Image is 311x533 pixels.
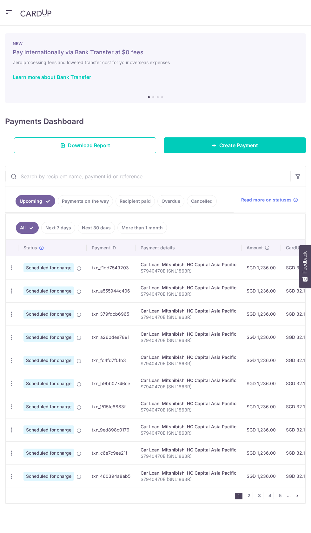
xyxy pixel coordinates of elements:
[87,326,136,349] td: txn_a260dee7891
[242,326,281,349] td: SGD 1,236.00
[141,285,236,291] div: Car Loan. Mitshibishi HC Capital Asia Pacific
[23,286,74,295] span: Scheduled for charge
[141,470,236,476] div: Car Loan. Mitshibishi HC Capital Asia Pacific
[16,195,55,207] a: Upcoming
[141,384,236,390] p: S7940470E (SNL1863R)
[141,268,236,274] p: S7940470E (SNL1863R)
[23,310,74,319] span: Scheduled for charge
[87,418,136,441] td: txn_9ed898c0179
[117,222,167,234] a: More than 1 month
[41,222,75,234] a: Next 7 days
[299,245,311,288] button: Feedback - Show survey
[235,493,242,499] li: 1
[87,441,136,464] td: txn_c6e7c9ee21f
[235,488,305,503] nav: pager
[87,349,136,372] td: txn_fc4fd7f0fb3
[87,256,136,279] td: txn_f1dd7549203
[13,74,91,80] a: Learn more about Bank Transfer
[78,222,115,234] a: Next 30 days
[242,256,281,279] td: SGD 1,236.00
[141,447,236,453] div: Car Loan. Mitshibishi HC Capital Asia Pacific
[23,245,37,251] span: Status
[58,195,113,207] a: Payments on the way
[23,425,74,434] span: Scheduled for charge
[87,372,136,395] td: txn_b9bb07746ce
[13,49,298,56] h5: Pay internationally via Bank Transfer at $0 fees
[187,195,217,207] a: Cancelled
[242,279,281,302] td: SGD 1,236.00
[164,137,306,153] a: Create Payment
[87,395,136,418] td: txn_1515fc8883f
[136,240,242,256] th: Payment details
[287,492,291,499] li: ...
[13,59,298,66] h6: Zero processing fees and lowered transfer cost for your overseas expenses
[23,333,74,342] span: Scheduled for charge
[13,41,298,46] p: NEW
[14,137,156,153] a: Download Report
[242,395,281,418] td: SGD 1,236.00
[5,166,290,187] input: Search by recipient name, payment id or reference
[23,356,74,365] span: Scheduled for charge
[141,261,236,268] div: Car Loan. Mitshibishi HC Capital Asia Pacific
[247,245,263,251] span: Amount
[245,492,253,499] a: 2
[23,449,74,457] span: Scheduled for charge
[141,314,236,320] p: S7940470E (SNL1863R)
[219,141,258,149] span: Create Payment
[255,492,263,499] a: 3
[87,240,136,256] th: Payment ID
[141,453,236,459] p: S7940470E (SNL1863R)
[23,263,74,272] span: Scheduled for charge
[20,9,51,17] img: CardUp
[141,476,236,483] p: S7940470E (SNL1863R)
[242,372,281,395] td: SGD 1,236.00
[242,302,281,326] td: SGD 1,236.00
[141,407,236,413] p: S7940470E (SNL1863R)
[116,195,155,207] a: Recipient paid
[157,195,184,207] a: Overdue
[241,197,292,203] span: Read more on statuses
[276,492,284,499] a: 5
[241,197,298,203] a: Read more on statuses
[23,472,74,481] span: Scheduled for charge
[302,251,308,273] span: Feedback
[266,492,274,499] a: 4
[87,279,136,302] td: txn_a555944c406
[141,308,236,314] div: Car Loan. Mitshibishi HC Capital Asia Pacific
[23,402,74,411] span: Scheduled for charge
[87,464,136,488] td: txn_460394a8ab5
[68,141,110,149] span: Download Report
[16,222,39,234] a: All
[242,418,281,441] td: SGD 1,236.00
[141,424,236,430] div: Car Loan. Mitshibishi HC Capital Asia Pacific
[23,379,74,388] span: Scheduled for charge
[5,116,84,127] h4: Payments Dashboard
[141,354,236,360] div: Car Loan. Mitshibishi HC Capital Asia Pacific
[141,331,236,337] div: Car Loan. Mitshibishi HC Capital Asia Pacific
[242,349,281,372] td: SGD 1,236.00
[141,377,236,384] div: Car Loan. Mitshibishi HC Capital Asia Pacific
[141,400,236,407] div: Car Loan. Mitshibishi HC Capital Asia Pacific
[87,302,136,326] td: txn_379fdcb6965
[242,441,281,464] td: SGD 1,236.00
[141,291,236,297] p: S7940470E (SNL1863R)
[141,337,236,344] p: S7940470E (SNL1863R)
[141,360,236,367] p: S7940470E (SNL1863R)
[286,245,310,251] span: CardUp fee
[141,430,236,436] p: S7940470E (SNL1863R)
[242,464,281,488] td: SGD 1,236.00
